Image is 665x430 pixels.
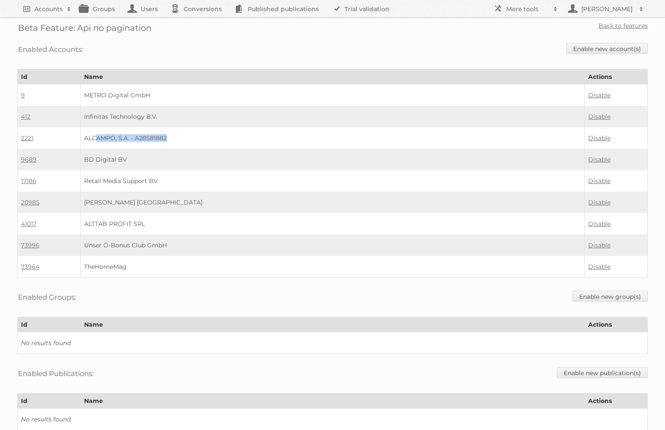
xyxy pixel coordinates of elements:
h2: Beta Feature: Api no pagination [18,21,151,34]
td: ALCAMPO, S.A. - A28581882 [80,127,584,149]
a: Enable new group(s) [572,291,648,302]
a: 9689 [21,156,36,163]
td: BD Digital BV [80,149,584,170]
td: [PERSON_NAME] [GEOGRAPHIC_DATA] [80,192,584,213]
a: 20985 [21,198,39,206]
i: No results found [21,339,71,347]
th: Actions [585,317,648,332]
a: Disable [588,177,611,185]
a: Disable [588,91,611,99]
a: Disable [588,241,611,249]
h2: [PERSON_NAME] [579,5,635,13]
th: Id [18,317,81,332]
td: TheHomeMag [80,256,584,278]
a: 41017 [21,220,36,228]
i: No results found [21,415,71,423]
td: Retail Media Support BV [80,170,584,192]
td: METRO Digital GmbH [80,84,584,106]
a: Enable new account(s) [566,43,648,54]
a: 2221 [21,134,33,142]
a: 9 [21,91,25,99]
td: ALTTAB PROFIT SRL [80,213,584,235]
td: Infinitas Technology B.V. [80,106,584,127]
th: Name [80,394,584,409]
th: Name [80,317,584,332]
th: Id [18,394,81,409]
h2: More tools [506,5,549,13]
a: Disable [588,198,611,206]
a: 73996 [21,241,39,249]
a: Disable [588,113,611,120]
th: Actions [585,394,648,409]
th: Id [18,69,81,84]
a: 73964 [21,263,39,271]
a: Disable [588,134,611,142]
a: Disable [588,220,611,228]
h2: Accounts [34,5,63,13]
a: 17186 [21,177,36,185]
th: Name [80,69,584,84]
td: Unser Ö-Bonus Club GmbH [80,235,584,256]
h3: Enabled Publications: [18,367,94,380]
a: Disable [588,156,611,163]
a: Enable new publication(s) [557,367,648,378]
a: 412 [21,113,30,120]
a: Disable [588,263,611,271]
h3: Enabled Groups: [18,291,76,304]
th: Actions [585,69,648,84]
a: Back to features [598,22,648,30]
h3: Enabled Accounts: [18,43,83,56]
